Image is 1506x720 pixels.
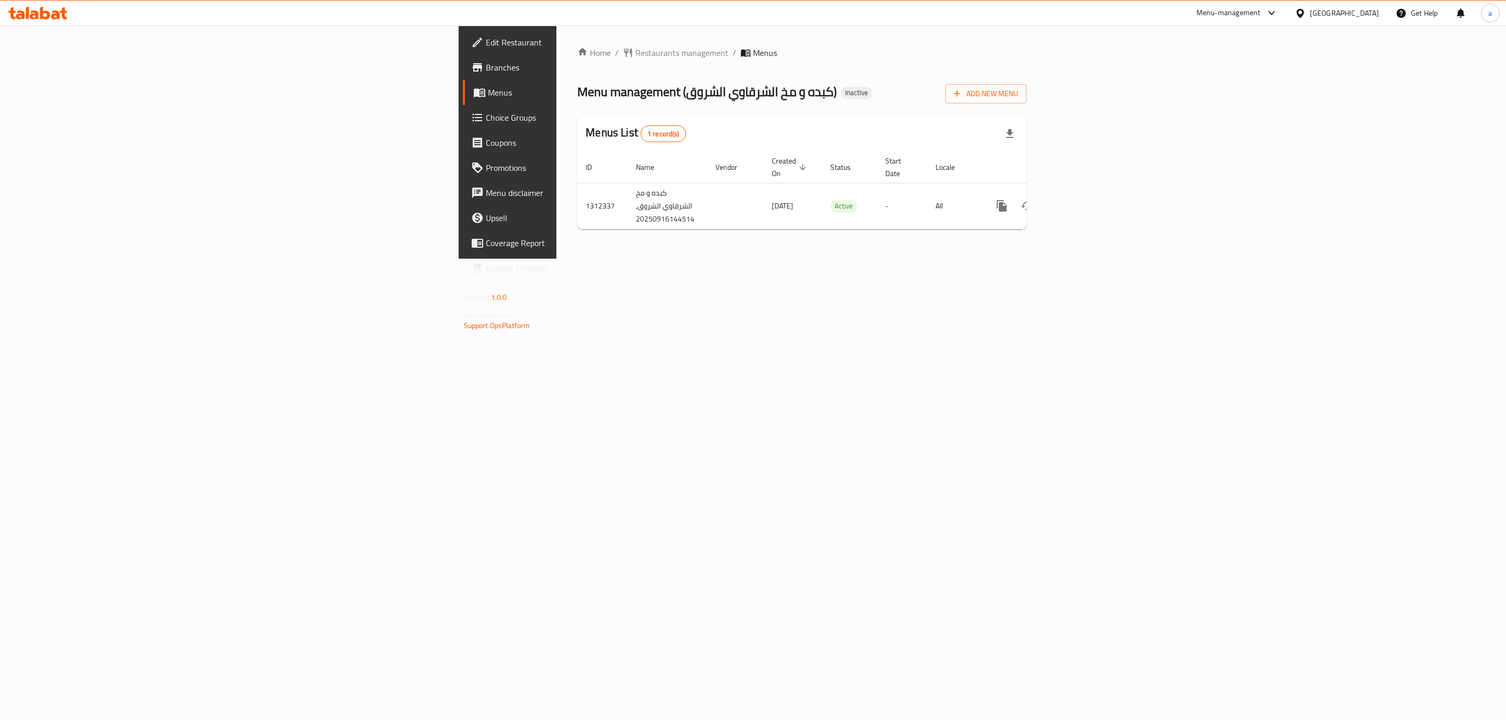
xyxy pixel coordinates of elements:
[641,129,686,139] span: 1 record(s)
[486,161,702,174] span: Promotions
[463,80,710,105] a: Menus
[830,200,857,212] span: Active
[772,155,809,180] span: Created On
[641,125,686,142] div: Total records count
[577,152,1098,229] table: enhanced table
[486,187,702,199] span: Menu disclaimer
[486,136,702,149] span: Coupons
[877,183,927,229] td: -
[463,130,710,155] a: Coupons
[989,193,1014,218] button: more
[486,212,702,224] span: Upsell
[463,155,710,180] a: Promotions
[1310,7,1379,19] div: [GEOGRAPHIC_DATA]
[830,200,857,213] div: Active
[486,262,702,274] span: Grocery Checklist
[486,36,702,49] span: Edit Restaurant
[636,161,668,173] span: Name
[463,180,710,205] a: Menu disclaimer
[463,55,710,80] a: Branches
[997,121,1022,146] div: Export file
[586,161,606,173] span: ID
[488,86,702,99] span: Menus
[586,125,686,142] h2: Menus List
[927,183,981,229] td: All
[935,161,968,173] span: Locale
[830,161,864,173] span: Status
[486,111,702,124] span: Choice Groups
[486,237,702,249] span: Coverage Report
[885,155,915,180] span: Start Date
[464,319,530,332] a: Support.OpsPlatform
[715,161,751,173] span: Vendor
[753,47,777,59] span: Menus
[841,87,872,99] div: Inactive
[577,47,1026,59] nav: breadcrumb
[464,308,512,322] span: Get support on:
[945,84,1026,103] button: Add New Menu
[772,199,793,213] span: [DATE]
[463,105,710,130] a: Choice Groups
[464,291,489,304] span: Version:
[463,205,710,230] a: Upsell
[463,256,710,281] a: Grocery Checklist
[841,88,872,97] span: Inactive
[981,152,1098,183] th: Actions
[486,61,702,74] span: Branches
[1014,193,1040,218] button: Change Status
[463,30,710,55] a: Edit Restaurant
[491,291,507,304] span: 1.0.0
[1488,7,1492,19] span: a
[954,87,1018,100] span: Add New Menu
[1196,7,1261,19] div: Menu-management
[733,47,736,59] li: /
[463,230,710,256] a: Coverage Report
